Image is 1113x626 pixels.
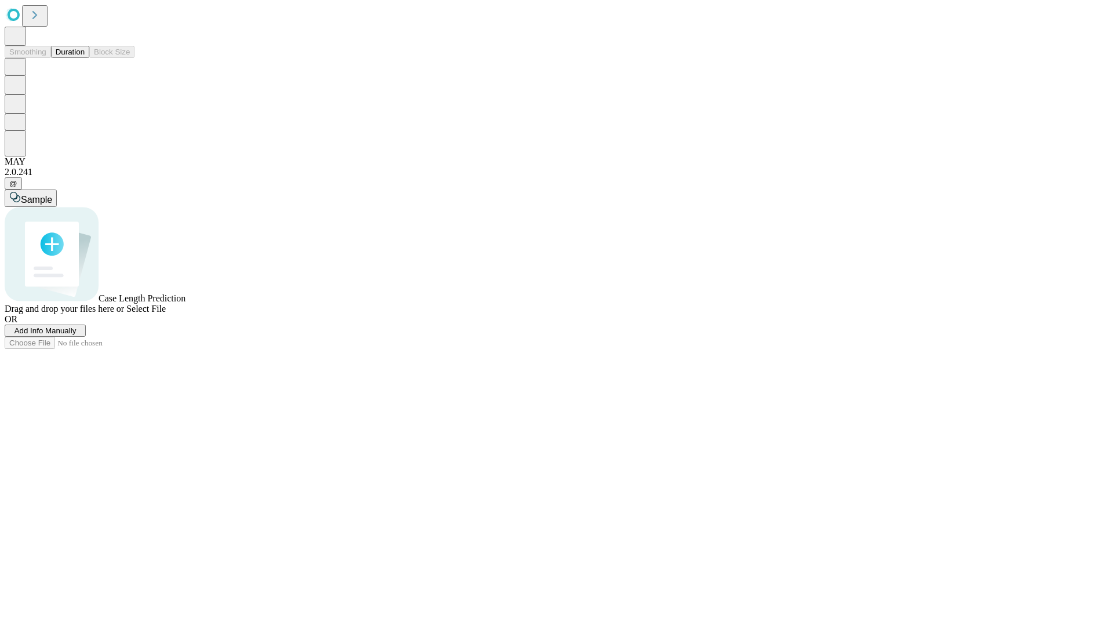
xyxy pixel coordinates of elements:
[89,46,134,58] button: Block Size
[99,293,185,303] span: Case Length Prediction
[126,304,166,314] span: Select File
[5,314,17,324] span: OR
[5,325,86,337] button: Add Info Manually
[5,156,1108,167] div: MAY
[14,326,77,335] span: Add Info Manually
[5,177,22,190] button: @
[21,195,52,205] span: Sample
[5,167,1108,177] div: 2.0.241
[5,190,57,207] button: Sample
[51,46,89,58] button: Duration
[5,46,51,58] button: Smoothing
[5,304,124,314] span: Drag and drop your files here or
[9,179,17,188] span: @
